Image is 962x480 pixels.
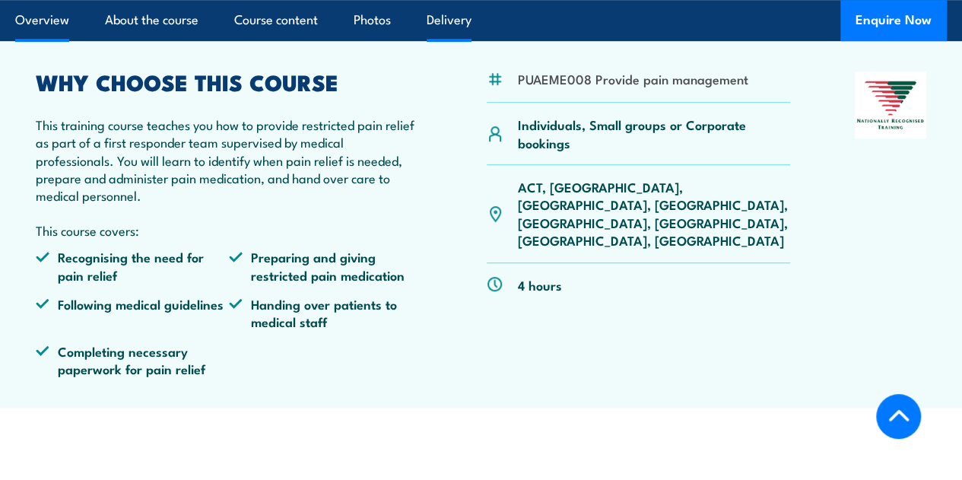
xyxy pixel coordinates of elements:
li: Handing over patients to medical staff [229,295,422,331]
p: This training course teaches you how to provide restricted pain relief as part of a first respond... [36,116,422,205]
li: Recognising the need for pain relief [36,248,229,284]
li: Completing necessary paperwork for pain relief [36,342,229,378]
img: Nationally Recognised Training logo. [855,72,926,139]
p: ACT, [GEOGRAPHIC_DATA], [GEOGRAPHIC_DATA], [GEOGRAPHIC_DATA], [GEOGRAPHIC_DATA], [GEOGRAPHIC_DATA... [518,178,791,250]
p: Individuals, Small groups or Corporate bookings [518,116,791,151]
p: 4 hours [518,276,562,294]
p: This course covers: [36,221,422,239]
li: Preparing and giving restricted pain medication [229,248,422,284]
h2: WHY CHOOSE THIS COURSE [36,72,422,91]
li: Following medical guidelines [36,295,229,331]
li: PUAEME008 Provide pain management [518,70,748,87]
